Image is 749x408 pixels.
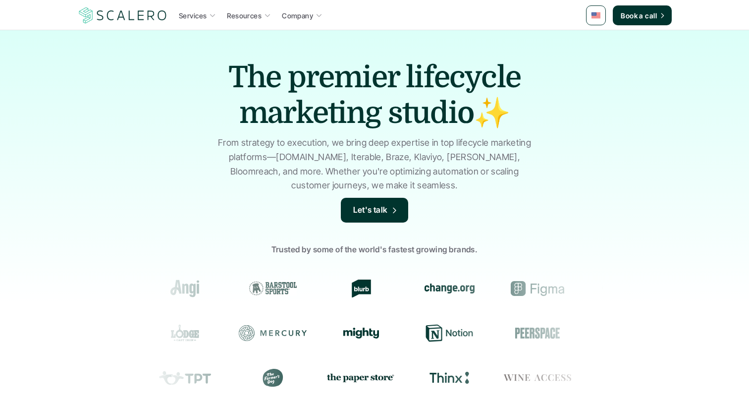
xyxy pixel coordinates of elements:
[415,369,483,387] div: Thinx
[77,6,168,25] img: Scalero company logo
[227,10,262,21] p: Resources
[151,324,219,342] div: Lodge Cast Iron
[151,369,219,387] div: Teachers Pay Teachers
[591,369,660,387] div: Prose
[151,280,219,297] div: Angi
[503,369,572,387] div: Wine Access
[503,324,572,342] div: Peerspace
[239,324,307,342] div: Mercury
[341,198,408,223] a: Let's talk
[239,280,307,297] div: Barstool
[613,5,672,25] a: Book a call
[327,328,395,339] div: Mighty Networks
[503,280,572,297] div: Figma
[415,280,483,297] div: change.org
[327,371,395,384] img: the paper store
[415,324,483,342] div: Notion
[77,6,168,24] a: Scalero company logo
[239,369,307,387] div: The Farmer's Dog
[201,59,548,131] h1: The premier lifecycle marketing studio✨
[602,283,649,294] img: Groome
[353,204,388,217] p: Let's talk
[591,324,660,342] div: Resy
[327,280,395,297] div: Blurb
[621,10,657,21] p: Book a call
[179,10,207,21] p: Services
[282,10,313,21] p: Company
[214,136,535,193] p: From strategy to execution, we bring deep expertise in top lifecycle marketing platforms—[DOMAIN_...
